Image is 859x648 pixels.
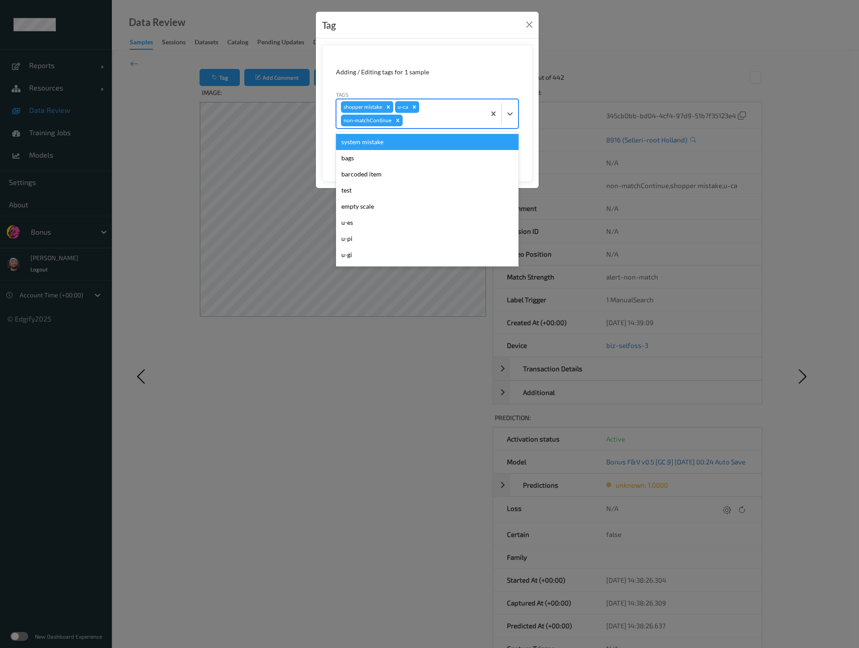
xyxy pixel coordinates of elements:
[341,115,393,126] div: non-matchContinue
[336,231,519,247] div: u-pi
[336,90,349,99] label: Tags
[523,18,536,31] button: Close
[395,101,409,113] div: u-ca
[336,68,519,77] div: Adding / Editing tags for 1 sample
[336,198,519,215] div: empty scale
[336,150,519,166] div: bags
[336,215,519,231] div: u-es
[409,101,419,113] div: Remove u-ca
[336,263,519,279] div: ca
[336,182,519,198] div: test
[383,101,393,113] div: Remove shopper mistake
[322,18,336,32] div: Tag
[393,115,403,126] div: Remove non-matchContinue
[336,134,519,150] div: system mistake
[336,166,519,182] div: barcoded item
[341,101,383,113] div: shopper mistake
[336,247,519,263] div: u-gi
